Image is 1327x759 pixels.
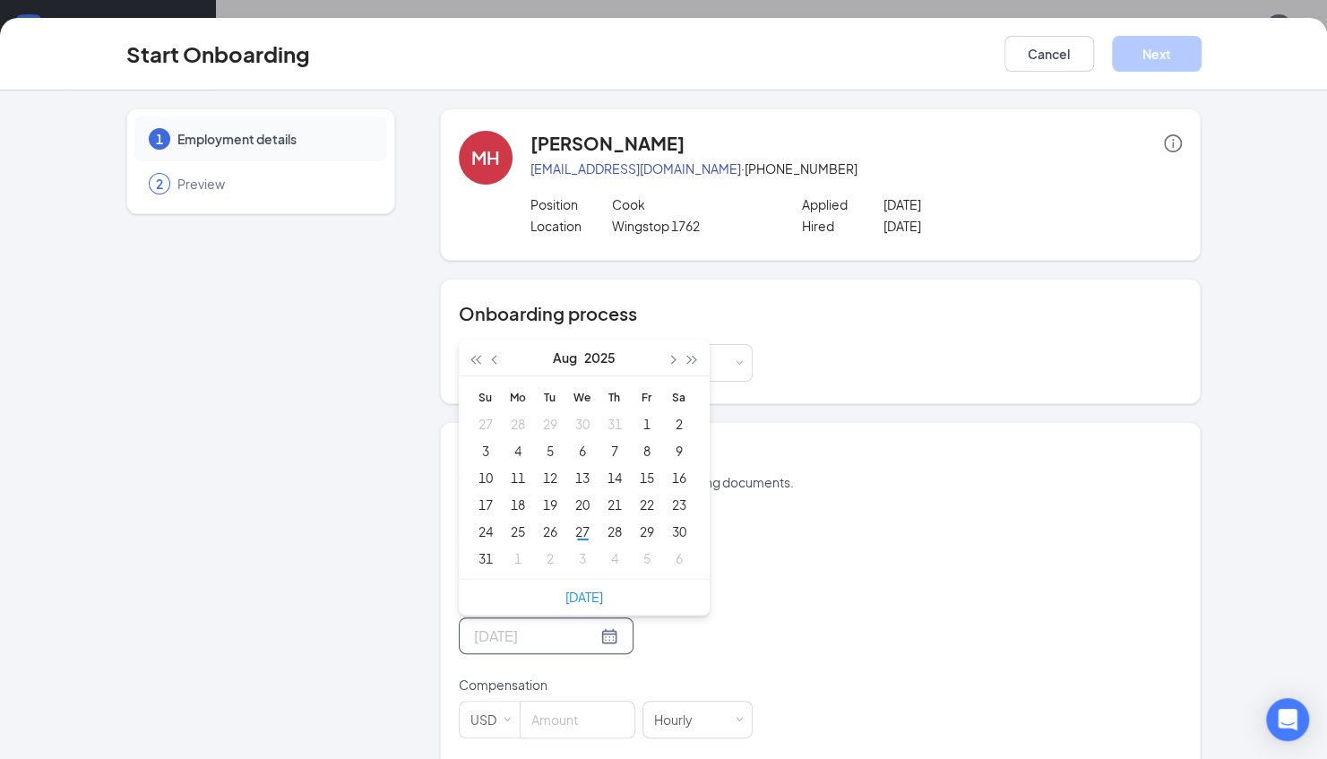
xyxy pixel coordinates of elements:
td: 2025-09-05 [631,545,663,572]
td: 2025-07-29 [534,410,566,437]
div: 25 [507,521,529,542]
div: 7 [604,440,625,461]
th: We [566,384,599,410]
div: 1 [636,413,658,435]
div: 2 [668,413,690,435]
div: 17 [475,494,496,515]
td: 2025-08-10 [470,464,502,491]
td: 2025-08-29 [631,518,663,545]
th: Tu [534,384,566,410]
p: Location [530,217,612,235]
p: This information is used to create onboarding documents. [459,473,1183,491]
div: 5 [539,440,561,461]
div: 27 [475,413,496,435]
p: Hired [802,217,883,235]
p: Compensation [459,676,753,694]
td: 2025-07-27 [470,410,502,437]
td: 2025-08-23 [663,491,695,518]
div: MH [471,145,500,170]
div: 22 [636,494,658,515]
div: 11 [507,467,529,488]
td: 2025-08-22 [631,491,663,518]
td: 2025-08-25 [502,518,534,545]
td: 2025-07-28 [502,410,534,437]
th: Th [599,384,631,410]
td: 2025-08-13 [566,464,599,491]
input: Amount [521,702,634,737]
td: 2025-08-17 [470,491,502,518]
td: 2025-08-21 [599,491,631,518]
button: Cancel [1004,36,1094,72]
div: 2 [539,548,561,569]
td: 2025-08-12 [534,464,566,491]
div: 28 [604,521,625,542]
td: 2025-08-11 [502,464,534,491]
div: 19 [539,494,561,515]
div: 31 [604,413,625,435]
div: 21 [604,494,625,515]
p: [DATE] [883,217,1047,235]
h4: [PERSON_NAME] [530,131,685,156]
td: 2025-07-30 [566,410,599,437]
div: 24 [475,521,496,542]
th: Su [470,384,502,410]
div: 31 [475,548,496,569]
h4: Employment details [459,444,1183,470]
td: 2025-08-05 [534,437,566,464]
span: 2 [156,175,163,193]
span: Preview [177,175,369,193]
div: 26 [539,521,561,542]
td: 2025-08-24 [470,518,502,545]
div: 12 [539,467,561,488]
span: Employment details [177,130,369,148]
td: 2025-08-07 [599,437,631,464]
td: 2025-09-03 [566,545,599,572]
button: Aug [553,340,577,375]
a: [DATE] [565,589,603,605]
div: 14 [604,467,625,488]
span: info-circle [1164,134,1182,152]
td: 2025-08-18 [502,491,534,518]
div: 23 [668,494,690,515]
td: 2025-08-04 [502,437,534,464]
p: Wingstop 1762 [611,217,774,235]
td: 2025-08-19 [534,491,566,518]
td: 2025-08-14 [599,464,631,491]
div: 4 [604,548,625,569]
div: 15 [636,467,658,488]
h4: Onboarding process [459,301,1183,326]
td: 2025-08-09 [663,437,695,464]
div: Hourly [654,702,705,737]
td: 2025-08-03 [470,437,502,464]
div: 9 [668,440,690,461]
th: Sa [663,384,695,410]
p: · [PHONE_NUMBER] [530,160,1183,177]
button: 2025 [584,340,616,375]
td: 2025-08-16 [663,464,695,491]
div: 30 [668,521,690,542]
td: 2025-08-20 [566,491,599,518]
div: 6 [668,548,690,569]
div: 28 [507,413,529,435]
p: Position [530,195,612,213]
div: 30 [572,413,593,435]
div: 8 [636,440,658,461]
p: [DATE] [883,195,1047,213]
td: 2025-09-01 [502,545,534,572]
input: Select date [474,625,597,647]
td: 2025-09-06 [663,545,695,572]
td: 2025-08-28 [599,518,631,545]
div: 3 [572,548,593,569]
p: Applied [802,195,883,213]
td: 2025-08-02 [663,410,695,437]
td: 2025-09-04 [599,545,631,572]
button: Next [1112,36,1202,72]
td: 2025-08-01 [631,410,663,437]
td: 2025-08-26 [534,518,566,545]
td: 2025-07-31 [599,410,631,437]
td: 2025-08-27 [566,518,599,545]
h3: Start Onboarding [126,39,310,69]
div: 29 [539,413,561,435]
div: 16 [668,467,690,488]
div: 1 [507,548,529,569]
